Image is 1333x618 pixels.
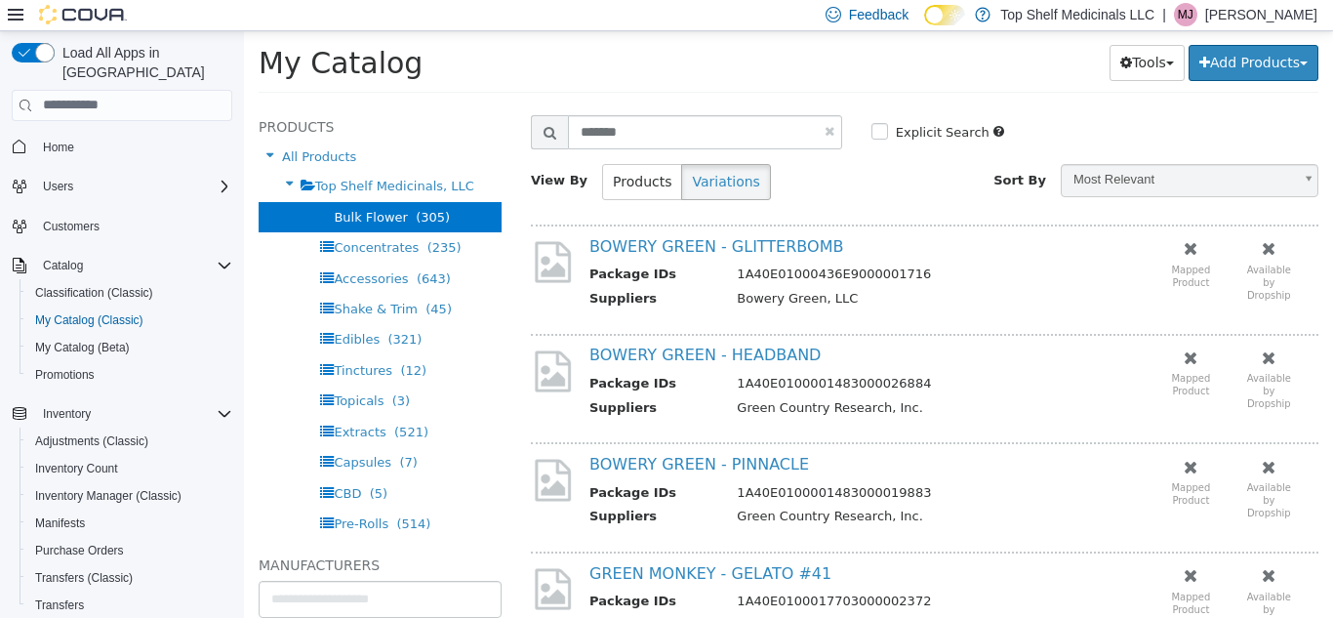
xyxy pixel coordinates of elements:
[1205,3,1317,26] p: [PERSON_NAME]
[478,343,877,367] td: 1A40E0100001483000026884
[183,209,218,224] span: (235)
[15,15,179,49] span: My Catalog
[35,367,95,383] span: Promotions
[27,430,156,453] a: Adjustments (Classic)
[90,270,174,285] span: Shake & Trim
[4,133,240,161] button: Home
[345,314,577,333] a: BOWERY GREEN - HEADBAND
[27,484,189,508] a: Inventory Manager (Classic)
[849,5,909,24] span: Feedback
[35,285,153,301] span: Classification (Classic)
[287,142,343,156] span: View By
[4,400,240,428] button: Inventory
[1003,233,1047,269] small: Available by Dropship
[55,43,232,82] span: Load All Apps in [GEOGRAPHIC_DATA]
[1178,3,1193,26] span: MJ
[90,209,175,224] span: Concentrates
[172,179,206,193] span: (305)
[345,424,565,442] a: BOWERY GREEN - PINNACLE
[90,301,136,315] span: Edibles
[35,215,107,238] a: Customers
[27,512,93,535] a: Manifests
[287,534,331,582] img: missing-image.png
[4,252,240,279] button: Catalog
[20,428,240,455] button: Adjustments (Classic)
[35,254,91,277] button: Catalog
[817,133,1074,166] a: Most Relevant
[4,212,240,240] button: Customers
[35,515,85,531] span: Manifests
[27,281,232,305] span: Classification (Classic)
[90,455,117,470] span: CBD
[437,133,526,169] button: Variations
[345,258,478,282] th: Suppliers
[345,367,478,391] th: Suppliers
[43,179,73,194] span: Users
[27,457,126,480] a: Inventory Count
[38,118,112,133] span: All Products
[20,482,240,510] button: Inventory Manager (Classic)
[27,309,151,332] a: My Catalog (Classic)
[35,175,232,198] span: Users
[35,214,232,238] span: Customers
[345,452,478,476] th: Package IDs
[478,585,877,609] td: Arkoma Cannabis Company
[924,25,925,26] span: Dark Mode
[1000,3,1154,26] p: Top Shelf Medicinals LLC
[173,240,207,255] span: (643)
[156,332,182,347] span: (12)
[152,485,186,500] span: (514)
[345,475,478,500] th: Suppliers
[35,461,118,476] span: Inventory Count
[27,336,138,359] a: My Catalog (Beta)
[20,334,240,361] button: My Catalog (Beta)
[27,566,232,590] span: Transfers (Classic)
[126,455,143,470] span: (5)
[27,363,102,387] a: Promotions
[478,233,877,258] td: 1A40E01000436E9000001716
[35,433,148,449] span: Adjustments (Classic)
[287,207,331,255] img: missing-image.png
[287,316,331,364] img: missing-image.png
[35,254,232,277] span: Catalog
[20,564,240,592] button: Transfers (Classic)
[345,233,478,258] th: Package IDs
[20,455,240,482] button: Inventory Count
[927,560,966,584] small: Mapped Product
[927,451,966,474] small: Mapped Product
[478,475,877,500] td: Green Country Research, Inc.
[27,484,232,508] span: Inventory Manager (Classic)
[148,362,166,377] span: (3)
[143,301,178,315] span: (321)
[35,402,99,426] button: Inventory
[287,425,331,473] img: missing-image.png
[345,343,478,367] th: Package IDs
[927,233,966,257] small: Mapped Product
[27,457,232,480] span: Inventory Count
[90,485,144,500] span: Pre-Rolls
[345,560,478,585] th: Package IDs
[35,402,232,426] span: Inventory
[27,539,232,562] span: Purchase Orders
[35,488,182,504] span: Inventory Manager (Classic)
[15,84,258,107] h5: Products
[20,279,240,307] button: Classification (Classic)
[647,92,746,111] label: Explicit Search
[43,406,91,422] span: Inventory
[20,510,240,537] button: Manifests
[20,537,240,564] button: Purchase Orders
[20,307,240,334] button: My Catalog (Classic)
[90,362,140,377] span: Topicals
[1174,3,1197,26] div: Melisa Johnson
[818,134,1048,164] span: Most Relevant
[27,594,232,617] span: Transfers
[478,452,877,476] td: 1A40E0100001483000019883
[35,597,84,613] span: Transfers
[478,258,877,282] td: Bowery Green, LLC
[35,340,130,355] span: My Catalog (Beta)
[358,133,438,169] button: Products
[1003,560,1047,597] small: Available by Dropship
[35,135,232,159] span: Home
[182,270,208,285] span: (45)
[27,594,92,617] a: Transfers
